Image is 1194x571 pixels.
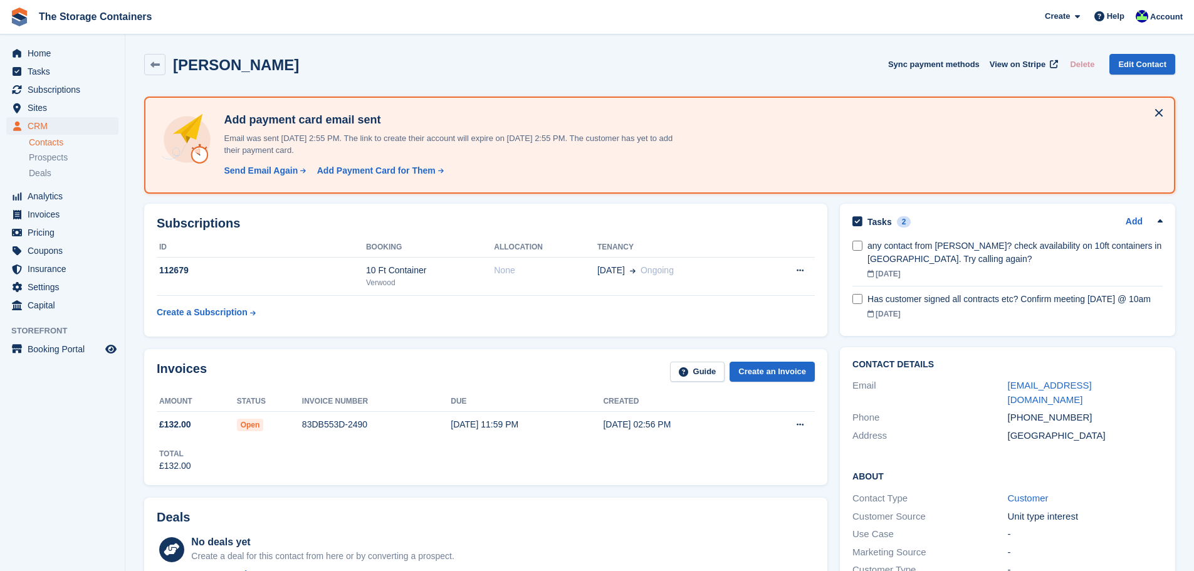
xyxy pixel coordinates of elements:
div: [DATE] 11:59 PM [451,418,603,431]
span: Home [28,45,103,62]
div: Phone [852,411,1007,425]
div: - [1008,545,1163,560]
div: Create a Subscription [157,306,248,319]
div: 112679 [157,264,366,277]
h2: Deals [157,510,190,525]
a: View on Stripe [985,54,1060,75]
img: stora-icon-8386f47178a22dfd0bd8f6a31ec36ba5ce8667c1dd55bd0f319d3a0aa187defe.svg [10,8,29,26]
div: Unit type interest [1008,510,1163,524]
a: any contact from [PERSON_NAME]? check availability on 10ft containers in [GEOGRAPHIC_DATA]. Try c... [867,233,1163,286]
span: £132.00 [159,418,191,431]
a: menu [6,224,118,241]
th: Invoice number [302,392,451,412]
a: Customer [1008,493,1049,503]
div: None [494,264,597,277]
span: Insurance [28,260,103,278]
span: Settings [28,278,103,296]
a: Contacts [29,137,118,149]
div: Verwood [366,277,494,288]
h2: Tasks [867,216,892,228]
div: Customer Source [852,510,1007,524]
div: Create a deal for this contact from here or by converting a prospect. [191,550,454,563]
div: No deals yet [191,535,454,550]
a: The Storage Containers [34,6,157,27]
a: menu [6,260,118,278]
h4: Add payment card email sent [219,113,689,127]
button: Sync payment methods [888,54,980,75]
a: Create an Invoice [730,362,815,382]
a: menu [6,206,118,223]
div: 83DB553D-2490 [302,418,451,431]
a: menu [6,45,118,62]
img: Stacy Williams [1136,10,1148,23]
a: Has customer signed all contracts etc? Confirm meeting [DATE] @ 10am [DATE] [867,286,1163,326]
span: Coupons [28,242,103,259]
div: Contact Type [852,491,1007,506]
div: [DATE] [867,268,1163,280]
a: menu [6,117,118,135]
span: Deals [29,167,51,179]
th: ID [157,238,366,258]
a: [EMAIL_ADDRESS][DOMAIN_NAME] [1008,380,1092,405]
a: menu [6,63,118,80]
span: Pricing [28,224,103,241]
span: CRM [28,117,103,135]
span: Capital [28,296,103,314]
div: £132.00 [159,459,191,473]
h2: Contact Details [852,360,1163,370]
a: menu [6,340,118,358]
a: menu [6,242,118,259]
a: Edit Contact [1109,54,1175,75]
span: Help [1107,10,1124,23]
div: - [1008,527,1163,542]
button: Delete [1065,54,1099,75]
a: Add [1126,215,1143,229]
div: Add Payment Card for Them [317,164,436,177]
a: menu [6,296,118,314]
a: menu [6,187,118,205]
img: add-payment-card-4dbda4983b697a7845d177d07a5d71e8a16f1ec00487972de202a45f1e8132f5.svg [160,113,214,166]
div: Marketing Source [852,545,1007,560]
a: Prospects [29,151,118,164]
a: Create a Subscription [157,301,256,324]
div: Email [852,379,1007,407]
a: Deals [29,167,118,180]
span: Invoices [28,206,103,223]
span: [DATE] [597,264,625,277]
span: View on Stripe [990,58,1045,71]
div: [PHONE_NUMBER] [1008,411,1163,425]
span: Prospects [29,152,68,164]
div: Address [852,429,1007,443]
div: 10 Ft Container [366,264,494,277]
th: Due [451,392,603,412]
span: Ongoing [641,265,674,275]
a: menu [6,99,118,117]
h2: [PERSON_NAME] [173,56,299,73]
p: Email was sent [DATE] 2:55 PM. The link to create their account will expire on [DATE] 2:55 PM. Th... [219,132,689,157]
span: Storefront [11,325,125,337]
span: Sites [28,99,103,117]
span: Booking Portal [28,340,103,358]
span: Analytics [28,187,103,205]
a: Add Payment Card for Them [312,164,445,177]
h2: About [852,469,1163,482]
span: Create [1045,10,1070,23]
div: [DATE] 02:56 PM [603,418,755,431]
div: Send Email Again [224,164,298,177]
span: Account [1150,11,1183,23]
h2: Invoices [157,362,207,382]
a: Guide [670,362,725,382]
div: any contact from [PERSON_NAME]? check availability on 10ft containers in [GEOGRAPHIC_DATA]. Try c... [867,239,1163,266]
th: Created [603,392,755,412]
th: Allocation [494,238,597,258]
a: menu [6,278,118,296]
span: Tasks [28,63,103,80]
div: Use Case [852,527,1007,542]
h2: Subscriptions [157,216,815,231]
div: Has customer signed all contracts etc? Confirm meeting [DATE] @ 10am [867,293,1163,306]
a: Preview store [103,342,118,357]
div: [DATE] [867,308,1163,320]
div: 2 [897,216,911,228]
span: Open [237,419,264,431]
th: Booking [366,238,494,258]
